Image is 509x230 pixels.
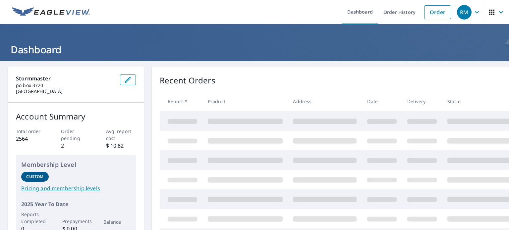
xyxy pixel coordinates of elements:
p: Avg. report cost [106,128,136,142]
a: Pricing and membership levels [21,184,131,192]
p: 2025 Year To Date [21,200,131,208]
p: $ 10.82 [106,142,136,150]
p: Total order [16,128,46,135]
p: Reports Completed [21,211,49,225]
th: Delivery [402,92,442,111]
p: 2 [61,142,91,150]
h1: Dashboard [8,43,501,56]
p: Membership Level [21,160,131,169]
p: Account Summary [16,111,136,122]
th: Report # [160,92,202,111]
p: Balance [103,218,131,225]
p: [GEOGRAPHIC_DATA] [16,88,115,94]
p: Prepayments [62,218,90,225]
th: Date [362,92,402,111]
p: po box 3720 [16,82,115,88]
p: stormmaster [16,74,115,82]
img: EV Logo [12,7,90,17]
a: Order [424,5,451,19]
p: Recent Orders [160,74,215,86]
p: Order pending [61,128,91,142]
div: RM [457,5,472,20]
p: 2564 [16,135,46,143]
p: Custom [26,174,43,180]
th: Product [202,92,288,111]
th: Address [288,92,362,111]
